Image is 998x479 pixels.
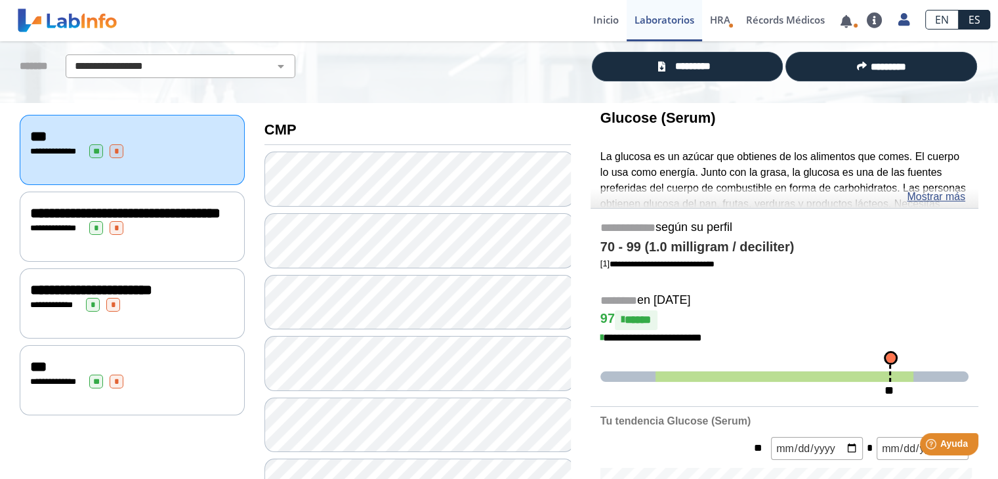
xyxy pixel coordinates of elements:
h5: según su perfil [600,220,968,236]
h4: 97 [600,310,968,330]
a: [1] [600,259,715,268]
h5: en [DATE] [600,293,968,308]
b: Glucose (Serum) [600,110,716,126]
input: mm/dd/yyyy [771,437,863,460]
iframe: Help widget launcher [881,428,984,465]
a: EN [925,10,959,30]
b: CMP [264,121,297,138]
input: mm/dd/yyyy [877,437,968,460]
p: La glucosa es un azúcar que obtienes de los alimentos que comes. El cuerpo lo usa como energía. J... [600,149,968,259]
span: HRA [710,13,730,26]
a: Mostrar más [907,189,965,205]
a: ES [959,10,990,30]
b: Tu tendencia Glucose (Serum) [600,415,751,427]
h4: 70 - 99 (1.0 milligram / deciliter) [600,239,968,255]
